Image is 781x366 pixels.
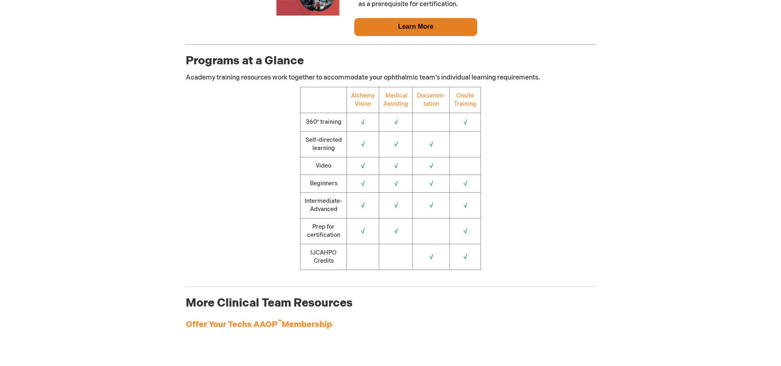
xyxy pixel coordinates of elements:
span: √ [463,227,467,234]
span: √ [361,180,365,187]
span: √ [429,162,433,169]
span: √ [361,118,365,125]
a: Medical Assisting [383,92,408,107]
span: √ [429,180,433,187]
span: √ [361,227,365,234]
span: √ [429,202,433,209]
td: 360° training [301,113,347,131]
a: Documen-tation [417,92,445,107]
span: √ [394,141,398,148]
span: √ [394,162,398,169]
span: √ [463,202,467,209]
a: Learn More [398,23,433,30]
td: IJCAHPO Credits [301,244,347,270]
span: √ [361,202,365,209]
span: √ [394,118,398,125]
span: √ [463,180,467,187]
span: √ [394,227,398,234]
span: √ [394,202,398,209]
span: √ [429,253,433,260]
span: More Clinical Team Resources [186,296,353,310]
sup: ™ [278,318,282,325]
td: Intermediate-Advanced [301,192,347,218]
span: √ [361,162,365,169]
span: √ [463,118,467,125]
a: Ophthalmic Medical Assisting: An Independent Study Course [267,10,349,17]
a: Offer Your Techs AAOP™Membership [186,320,332,330]
span: Programs at a Glance [186,54,304,68]
span: √ [429,141,433,148]
a: Onsite Training [454,92,476,107]
td: Beginners [301,175,347,192]
span: Academy training resources work together to accommodate your ophthalmic team's individual learnin... [186,74,540,82]
a: Alchemy Vision [351,92,375,107]
td: Self-directed learning [301,131,347,157]
span: √ [394,180,398,187]
span: √ [463,253,467,260]
span: √ [361,141,365,148]
td: Video [301,157,347,175]
td: Prep for certification [301,218,347,244]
